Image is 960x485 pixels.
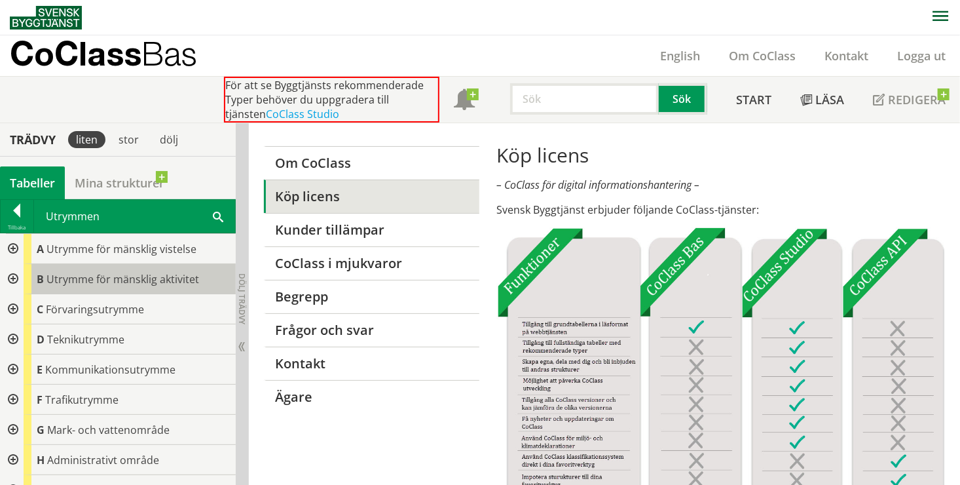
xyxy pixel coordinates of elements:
input: Sök [510,83,659,115]
span: E [37,362,43,377]
a: Mina strukturer [65,166,174,199]
span: H [37,453,45,467]
span: Läsa [815,92,844,107]
span: C [37,302,43,317]
div: dölj [152,131,186,148]
span: A [37,242,44,256]
span: F [37,393,43,407]
a: Om CoClass [714,48,810,64]
span: Förvaringsutrymme [46,302,144,317]
a: Köp licens [264,180,479,213]
a: Logga ut [883,48,960,64]
div: stor [111,131,147,148]
div: För att se Byggtjänsts rekommenderade Typer behöver du uppgradera till tjänsten [224,77,439,123]
span: Dölj trädvy [236,273,248,324]
a: Start [722,77,786,123]
span: Kommunikationsutrymme [45,362,175,377]
button: Sök [659,83,707,115]
a: Kunder tillämpar [264,213,479,246]
span: Sök i tabellen [213,209,223,223]
a: CoClass i mjukvaror [264,246,479,280]
a: Frågor och svar [264,313,479,347]
div: Tillbaka [1,222,33,233]
span: Start [736,92,771,107]
a: Läsa [786,77,858,123]
a: Kontakt [810,48,883,64]
span: B [37,272,44,286]
img: Svensk Byggtjänst [10,6,82,29]
a: CoClass Studio [266,107,339,121]
h1: Köp licens [496,144,945,167]
span: Notifikationer [454,90,475,111]
div: liten [68,131,105,148]
a: Begrepp [264,280,479,313]
a: CoClassBas [10,35,225,76]
span: Bas [141,34,197,73]
span: Trafikutrymme [45,393,119,407]
p: Svensk Byggtjänst erbjuder följande CoClass-tjänster: [496,203,945,217]
a: Kontakt [264,347,479,380]
a: English [646,48,714,64]
a: Om CoClass [264,146,479,180]
span: Teknikutrymme [47,332,124,347]
span: Administrativt område [47,453,159,467]
span: Utrymme för mänsklig vistelse [46,242,196,256]
span: Utrymme för mänsklig aktivitet [46,272,199,286]
p: CoClass [10,46,197,61]
span: D [37,332,45,347]
a: Redigera [858,77,960,123]
span: Redigera [888,92,946,107]
em: – CoClass för digital informationshantering – [496,178,699,192]
div: Trädvy [3,132,63,147]
span: Mark- och vattenområde [47,423,170,437]
span: G [37,423,45,437]
a: Ägare [264,380,479,414]
div: Utrymmen [34,200,235,233]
